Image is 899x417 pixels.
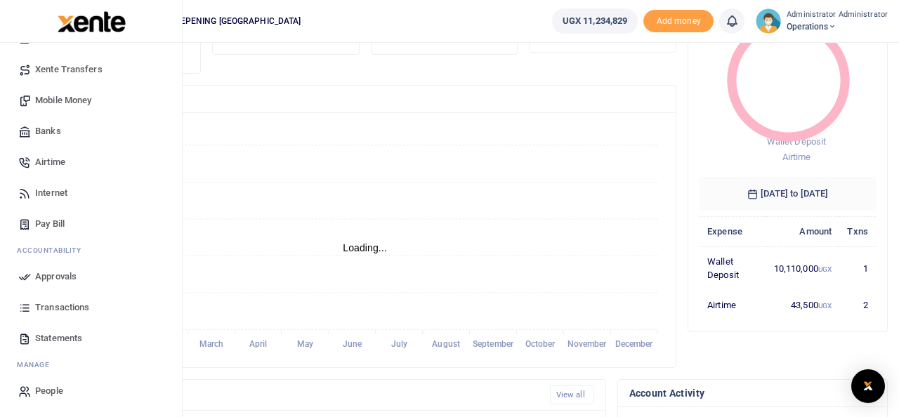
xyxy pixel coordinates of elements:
[35,93,91,107] span: Mobile Money
[766,216,840,246] th: Amount
[11,54,171,85] a: Xente Transfers
[199,340,224,350] tspan: March
[58,11,126,32] img: logo-large
[839,246,876,290] td: 1
[787,9,888,21] small: Administrator Administrator
[643,10,714,33] li: Toup your wallet
[11,239,171,261] li: Ac
[839,291,876,320] td: 2
[552,8,638,34] a: UGX 11,234,829
[818,265,832,273] small: UGX
[24,359,50,370] span: anage
[839,216,876,246] th: Txns
[563,14,627,28] span: UGX 11,234,829
[27,245,81,256] span: countability
[343,242,387,253] text: Loading...
[643,15,714,25] a: Add money
[782,152,811,162] span: Airtime
[11,85,171,116] a: Mobile Money
[391,340,407,350] tspan: July
[851,369,885,403] div: Open Intercom Messenger
[65,388,539,403] h4: Recent Transactions
[643,10,714,33] span: Add money
[343,340,362,350] tspan: June
[35,270,77,284] span: Approvals
[766,291,840,320] td: 43,500
[11,116,171,147] a: Banks
[766,246,840,290] td: 10,110,000
[525,340,556,350] tspan: October
[546,8,643,34] li: Wallet ballance
[787,20,888,33] span: Operations
[11,292,171,323] a: Transactions
[700,246,766,290] td: Wallet Deposit
[249,340,268,350] tspan: April
[35,331,82,345] span: Statements
[35,155,65,169] span: Airtime
[11,323,171,354] a: Statements
[11,147,171,178] a: Airtime
[11,178,171,208] a: Internet
[56,15,126,26] a: logo-small logo-large logo-large
[35,217,65,231] span: Pay Bill
[297,340,313,350] tspan: May
[35,186,67,200] span: Internet
[567,340,608,350] tspan: November
[629,385,876,401] h4: Account Activity
[700,216,766,246] th: Expense
[11,376,171,406] a: People
[767,136,826,147] span: Wallet Deposit
[84,15,306,27] span: FINANCIAL SECTOR DEEPENING [GEOGRAPHIC_DATA]
[700,177,876,211] h6: [DATE] to [DATE]
[35,62,103,77] span: Xente Transfers
[35,384,63,398] span: People
[11,261,171,292] a: Approvals
[756,8,888,34] a: profile-user Administrator Administrator Operations
[550,385,594,404] a: View all
[473,340,514,350] tspan: September
[700,291,766,320] td: Airtime
[35,124,61,138] span: Banks
[11,354,171,376] li: M
[35,300,89,315] span: Transactions
[65,91,664,107] h4: Transactions Overview
[615,340,654,350] tspan: December
[11,208,171,239] a: Pay Bill
[756,8,781,34] img: profile-user
[432,340,460,350] tspan: August
[818,302,832,310] small: UGX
